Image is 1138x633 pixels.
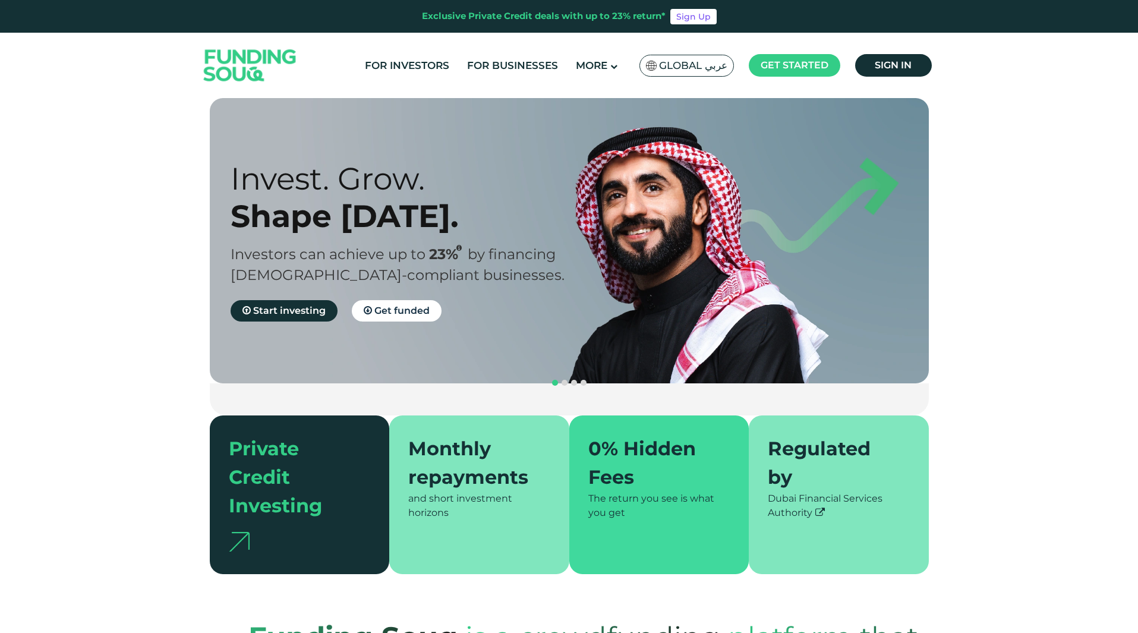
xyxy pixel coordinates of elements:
[569,378,579,388] button: navigation
[408,434,536,492] div: Monthly repayments
[588,434,716,492] div: 0% Hidden Fees
[231,197,590,235] div: Shape [DATE].
[761,59,828,71] span: Get started
[560,378,569,388] button: navigation
[588,492,730,520] div: The return you see is what you get
[659,59,727,73] span: Global عربي
[231,245,425,263] span: Investors can achieve up to
[456,245,462,251] i: 23% IRR (expected) ~ 15% Net yield (expected)
[855,54,932,77] a: Sign in
[352,300,442,322] a: Get funded
[875,59,912,71] span: Sign in
[646,61,657,71] img: SA Flag
[576,59,607,71] span: More
[253,305,326,316] span: Start investing
[408,492,550,520] div: and short investment horizons
[362,56,452,75] a: For Investors
[229,434,357,520] div: Private Credit Investing
[550,378,560,388] button: navigation
[231,160,590,197] div: Invest. Grow.
[464,56,561,75] a: For Businesses
[231,300,338,322] a: Start investing
[229,532,250,552] img: arrow
[768,434,896,492] div: Regulated by
[429,245,468,263] span: 23%
[422,10,666,23] div: Exclusive Private Credit deals with up to 23% return*
[670,9,717,24] a: Sign Up
[768,492,910,520] div: Dubai Financial Services Authority
[192,36,308,96] img: Logo
[579,378,588,388] button: navigation
[374,305,430,316] span: Get funded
